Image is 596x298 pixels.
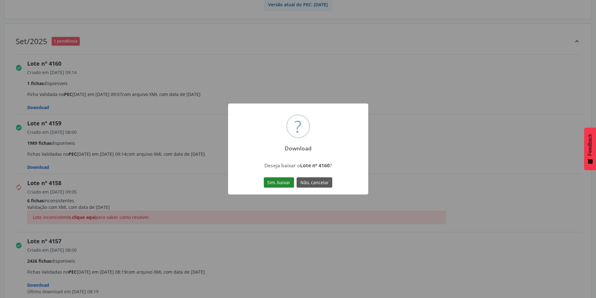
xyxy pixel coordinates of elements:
button: Não, cancelar [297,177,332,188]
div: ? [294,115,302,137]
button: Feedback - Mostrar pesquisa [584,128,596,170]
span: Feedback [587,134,593,156]
div: Deseja baixar o ? [243,162,353,169]
h2: Download [279,141,317,152]
strong: Lote nº 4160 [300,162,330,169]
button: Sim, baixar [264,177,294,188]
